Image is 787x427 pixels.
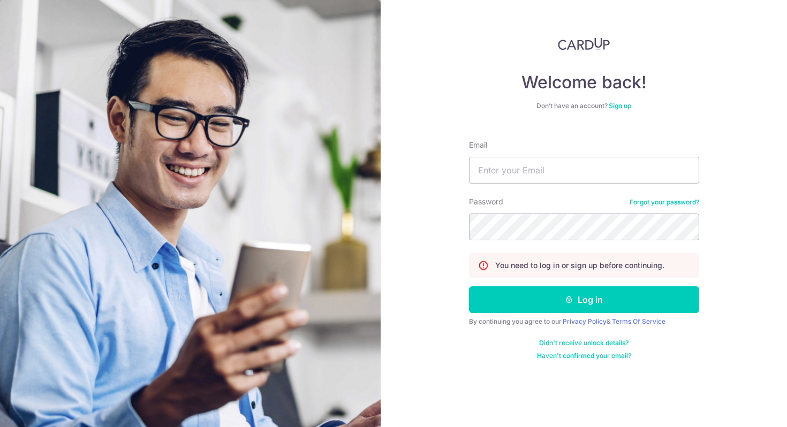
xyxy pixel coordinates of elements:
[469,286,699,313] button: Log in
[537,352,631,360] a: Haven't confirmed your email?
[563,317,607,325] a: Privacy Policy
[469,157,699,184] input: Enter your Email
[495,260,664,271] p: You need to log in or sign up before continuing.
[469,317,699,326] div: By continuing you agree to our &
[469,140,487,150] label: Email
[469,196,503,207] label: Password
[469,72,699,93] h4: Welcome back!
[630,198,699,207] a: Forgot your password?
[558,37,610,50] img: CardUp Logo
[612,317,665,325] a: Terms Of Service
[469,102,699,110] div: Don’t have an account?
[539,339,629,347] a: Didn't receive unlock details?
[609,102,631,110] a: Sign up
